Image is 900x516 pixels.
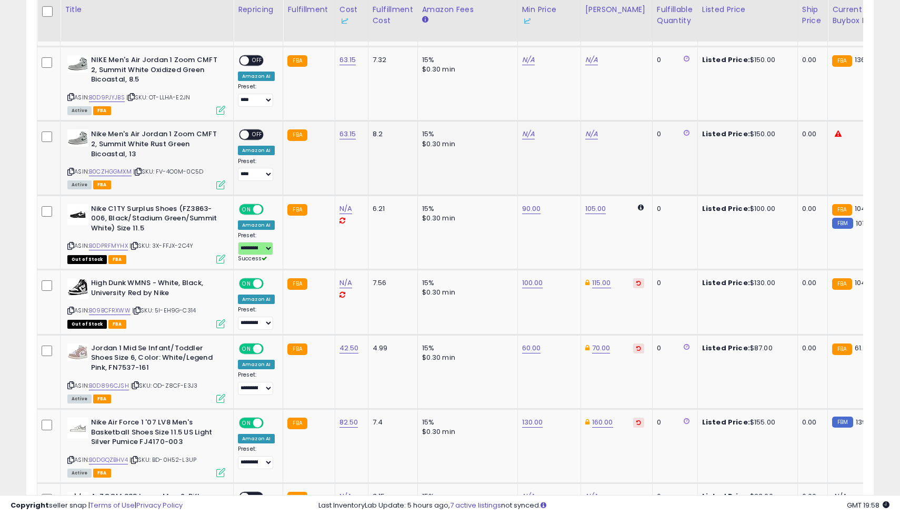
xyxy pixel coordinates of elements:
span: OFF [262,279,279,288]
div: Amazon AI [238,360,275,369]
span: Success [238,255,267,262]
div: ASIN: [67,55,225,114]
b: Listed Price: [702,343,750,353]
a: N/A [339,278,352,288]
small: FBA [287,55,307,67]
small: FBM [832,218,853,229]
span: All listings currently available for purchase on Amazon [67,394,92,403]
div: 15% [422,418,509,427]
div: 0.00 [802,129,819,139]
a: 63.15 [339,55,356,65]
span: | SKU: OD-Z8CF-E3J3 [131,381,197,390]
a: N/A [585,129,598,139]
span: All listings currently available for purchase on Amazon [67,106,92,115]
span: | SKU: 3X-FFJX-2C4Y [129,241,193,250]
div: 0 [657,278,689,288]
div: 0.00 [802,278,819,288]
span: | SKU: BD-0H52-L3UP [129,456,196,464]
span: 61.81 [855,343,869,353]
div: 15% [422,278,509,288]
div: $150.00 [702,129,789,139]
a: N/A [339,204,352,214]
div: 0.00 [802,343,819,353]
div: Some or all of the values in this column are provided from Inventory Lab. [522,15,576,26]
a: Terms of Use [90,500,135,510]
span: 139.5 [856,417,873,427]
a: N/A [522,55,535,65]
b: High Dunk WMNS - White, Black, University Red by Nike [91,278,219,300]
span: ON [240,419,253,428]
div: 15% [422,343,509,353]
div: 0 [657,204,689,214]
span: 2025-09-10 19:58 GMT [847,500,889,510]
div: 0 [657,343,689,353]
a: 115.00 [592,278,611,288]
div: Title [65,4,229,15]
span: | SKU: FV-4O0M-0C5D [133,167,203,176]
b: Listed Price: [702,417,750,427]
span: All listings currently available for purchase on Amazon [67,469,92,478]
img: 31s6nHurL3L._SL40_.jpg [67,418,88,439]
span: FBA [93,394,111,403]
div: Amazon Fees [422,4,513,15]
a: 130.00 [522,417,543,428]
b: Listed Price: [702,129,750,139]
a: B0DGQZBHV4 [89,456,128,464]
span: OFF [262,205,279,214]
div: seller snap | | [11,501,183,511]
div: 6.21 [373,204,409,214]
a: N/A [522,129,535,139]
div: $0.30 min [422,427,509,437]
b: Nike C1TY Surplus Shoes (FZ3863-006, Black/Stadium Green/Summit White) Size 11.5 [91,204,219,236]
span: | SKU: OT-LLHA-E2JN [126,93,190,102]
div: Min Price [522,4,576,26]
a: 100.00 [522,278,543,288]
small: FBM [832,417,853,428]
i: Revert to store-level Dynamic Max Price [636,420,641,425]
div: ASIN: [67,278,225,327]
div: Preset: [238,158,275,181]
div: 0.00 [802,55,819,65]
small: FBA [287,343,307,355]
div: $87.00 [702,343,789,353]
span: FBA [93,469,111,478]
div: Fulfillment Cost [373,4,413,26]
div: Last InventoryLab Update: 5 hours ago, not synced. [318,501,890,511]
span: All listings currently available for purchase on Amazon [67,180,92,189]
div: 15% [422,55,509,65]
a: 60.00 [522,343,541,353]
img: InventoryLab Logo [522,16,533,26]
span: All listings that are currently out of stock and unavailable for purchase on Amazon [67,320,107,329]
i: This overrides the store level Dynamic Max Price for this listing [585,345,589,351]
div: 7.56 [373,278,409,288]
div: ASIN: [67,129,225,188]
a: 42.50 [339,343,359,353]
span: ON [240,344,253,353]
div: Preset: [238,83,275,107]
i: Revert to store-level Dynamic Max Price [636,346,641,351]
div: 0 [657,418,689,427]
div: $130.00 [702,278,789,288]
div: 15% [422,204,509,214]
b: Nike Men's Air Jordan 1 Zoom CMFT 2, Summit White Rust Green Bicoastal, 13 [91,129,219,161]
div: 4.99 [373,343,409,353]
small: FBA [287,204,307,216]
div: Listed Price [702,4,793,15]
span: FBA [93,180,111,189]
div: ASIN: [67,204,225,262]
div: $0.30 min [422,214,509,223]
div: 15% [422,129,509,139]
small: FBA [832,204,852,216]
span: FBA [93,106,111,115]
span: All listings that are currently out of stock and unavailable for purchase on Amazon [67,255,107,264]
a: 7 active listings [450,500,501,510]
div: Fulfillable Quantity [657,4,693,26]
img: 41Vvk6mxKwL._SL40_.jpg [67,129,88,147]
div: $0.30 min [422,353,509,362]
span: 104.03 [855,204,876,214]
span: OFF [262,419,279,428]
a: 90.00 [522,204,541,214]
b: NIKE Men's Air Jordan 1 Zoom CMFT 2, Summit White Oxidized Green Bicoastal, 8.5 [91,55,219,87]
div: 0.00 [802,204,819,214]
small: Amazon Fees. [422,15,428,25]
